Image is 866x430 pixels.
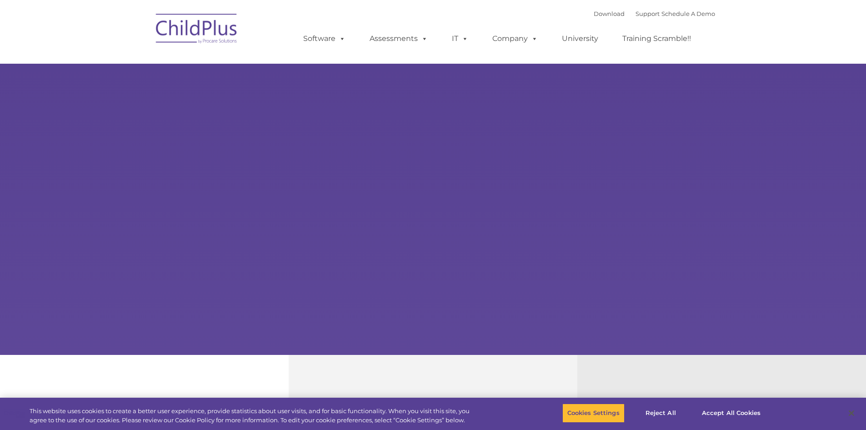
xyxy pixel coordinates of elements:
a: Training Scramble!! [613,30,700,48]
button: Reject All [632,404,689,423]
button: Accept All Cookies [697,404,766,423]
a: Schedule A Demo [661,10,715,17]
button: Close [841,403,861,423]
a: University [553,30,607,48]
a: Download [594,10,625,17]
a: Software [294,30,355,48]
font: | [594,10,715,17]
a: Support [636,10,660,17]
div: This website uses cookies to create a better user experience, provide statistics about user visit... [30,407,476,425]
a: Company [483,30,547,48]
button: Cookies Settings [562,404,625,423]
a: IT [443,30,477,48]
img: ChildPlus by Procare Solutions [151,7,242,53]
a: Assessments [360,30,437,48]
